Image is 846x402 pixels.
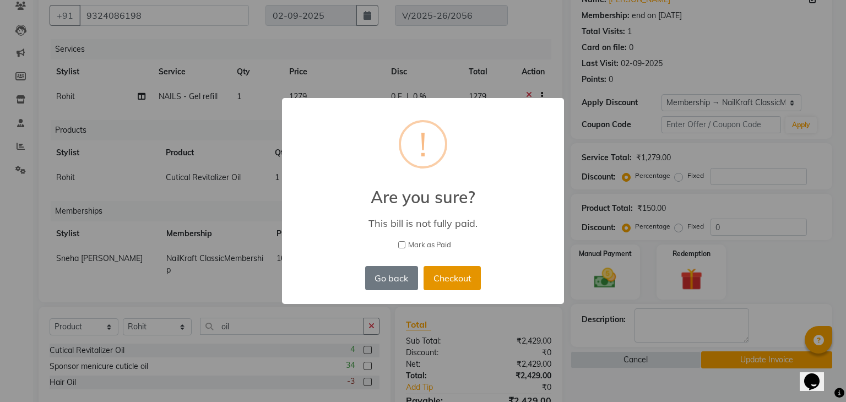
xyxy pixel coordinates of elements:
[365,266,418,290] button: Go back
[282,174,564,207] h2: Are you sure?
[408,240,451,251] span: Mark as Paid
[398,241,405,248] input: Mark as Paid
[419,122,427,166] div: !
[800,358,835,391] iframe: chat widget
[298,217,548,230] div: This bill is not fully paid.
[424,266,481,290] button: Checkout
